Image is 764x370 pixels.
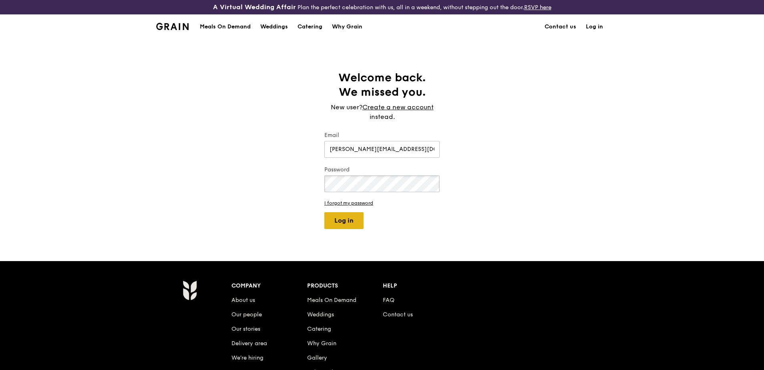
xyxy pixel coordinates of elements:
[156,14,189,38] a: GrainGrain
[581,15,608,39] a: Log in
[231,311,262,318] a: Our people
[213,3,296,11] h3: A Virtual Wedding Affair
[156,23,189,30] img: Grain
[293,15,327,39] a: Catering
[383,311,413,318] a: Contact us
[383,280,458,292] div: Help
[231,297,255,304] a: About us
[307,280,383,292] div: Products
[524,4,551,11] a: RSVP here
[324,212,364,229] button: Log in
[331,103,362,111] span: New user?
[540,15,581,39] a: Contact us
[307,297,356,304] a: Meals On Demand
[307,354,327,361] a: Gallery
[324,200,440,206] a: I forgot my password
[307,340,336,347] a: Why Grain
[362,103,434,112] a: Create a new account
[231,326,260,332] a: Our stories
[260,15,288,39] div: Weddings
[307,311,334,318] a: Weddings
[231,340,267,347] a: Delivery area
[298,15,322,39] div: Catering
[327,15,367,39] a: Why Grain
[332,15,362,39] div: Why Grain
[151,3,613,11] div: Plan the perfect celebration with us, all in a weekend, without stepping out the door.
[370,113,395,121] span: instead.
[324,131,440,139] label: Email
[183,280,197,300] img: Grain
[231,280,307,292] div: Company
[255,15,293,39] a: Weddings
[231,354,263,361] a: We’re hiring
[324,166,440,174] label: Password
[324,70,440,99] h1: Welcome back. We missed you.
[307,326,331,332] a: Catering
[383,297,394,304] a: FAQ
[200,15,251,39] div: Meals On Demand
